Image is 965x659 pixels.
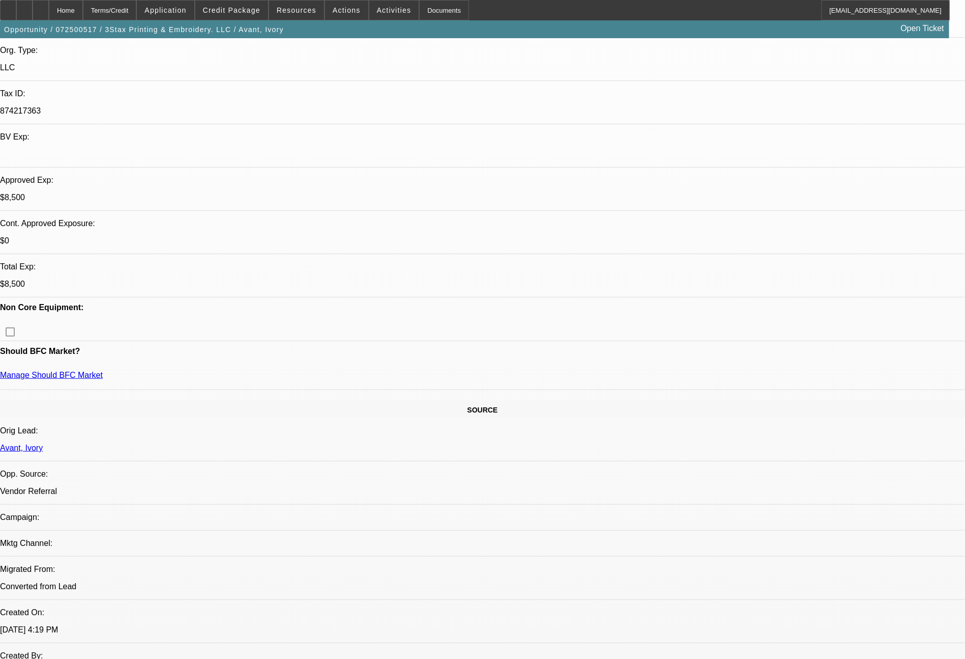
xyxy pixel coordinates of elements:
button: Application [137,1,194,20]
span: Actions [333,6,361,14]
span: Application [144,6,186,14]
button: Activities [369,1,419,20]
button: Credit Package [195,1,268,20]
span: Activities [377,6,412,14]
span: Resources [277,6,316,14]
span: Opportunity / 072500517 / 3Stax Printing & Embroidery. LLC / Avant, Ivory [4,25,284,34]
button: Resources [269,1,324,20]
button: Actions [325,1,368,20]
span: SOURCE [467,406,498,414]
span: Credit Package [203,6,260,14]
a: Open Ticket [897,20,948,37]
